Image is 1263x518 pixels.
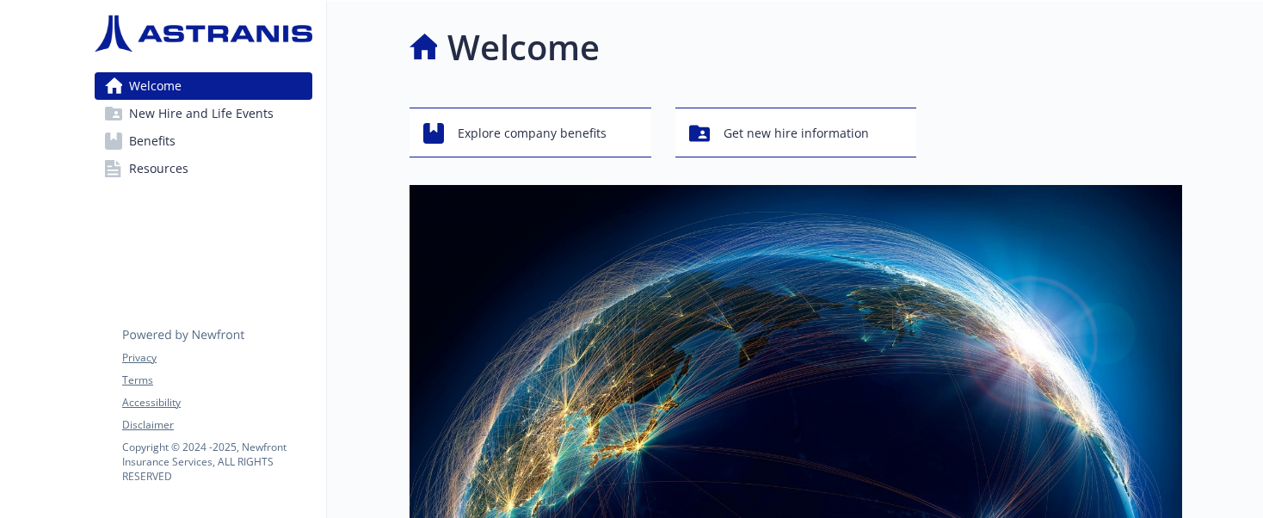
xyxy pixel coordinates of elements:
a: Resources [95,155,312,182]
a: Accessibility [122,395,311,410]
p: Copyright © 2024 - 2025 , Newfront Insurance Services, ALL RIGHTS RESERVED [122,440,311,484]
a: Disclaimer [122,417,311,433]
span: Resources [129,155,188,182]
span: Welcome [129,72,182,100]
a: Benefits [95,127,312,155]
span: Explore company benefits [458,117,607,150]
span: Benefits [129,127,176,155]
a: Welcome [95,72,312,100]
a: New Hire and Life Events [95,100,312,127]
button: Explore company benefits [410,108,651,157]
button: Get new hire information [675,108,917,157]
span: New Hire and Life Events [129,100,274,127]
a: Privacy [122,350,311,366]
span: Get new hire information [724,117,869,150]
a: Terms [122,373,311,388]
h1: Welcome [447,22,600,73]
